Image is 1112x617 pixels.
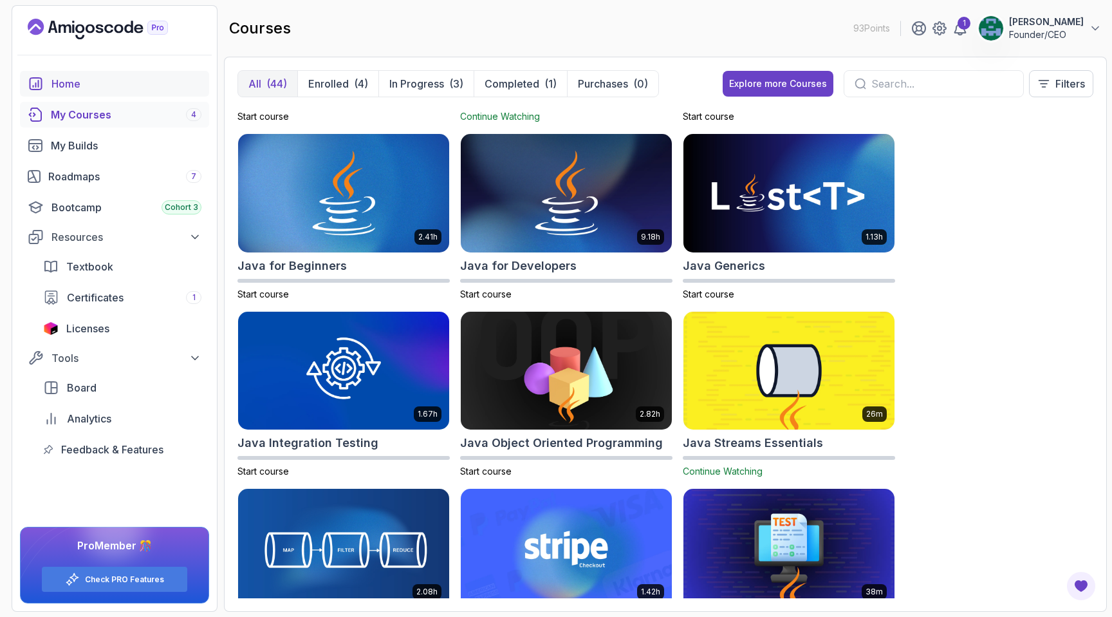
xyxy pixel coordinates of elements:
[460,111,540,122] span: Continue Watching
[67,290,124,305] span: Certificates
[67,411,111,426] span: Analytics
[683,434,823,452] h2: Java Streams Essentials
[308,76,349,91] p: Enrolled
[729,77,827,90] div: Explore more Courses
[683,111,734,122] span: Start course
[544,76,557,91] div: (1)
[51,76,201,91] div: Home
[578,76,628,91] p: Purchases
[35,437,209,462] a: feedback
[418,232,438,242] p: 2.41h
[460,257,577,275] h2: Java for Developers
[978,15,1102,41] button: user profile image[PERSON_NAME]Founder/CEO
[416,587,438,597] p: 2.08h
[237,434,378,452] h2: Java Integration Testing
[567,71,658,97] button: Purchases(0)
[683,289,734,299] span: Start course
[266,76,287,91] div: (44)
[853,22,890,35] p: 93 Points
[237,289,289,299] span: Start course
[51,229,201,245] div: Resources
[1029,70,1093,97] button: Filters
[683,311,895,479] a: Java Streams Essentials card26mJava Streams EssentialsContinue Watching
[683,489,894,607] img: Java Unit Testing Essentials card
[192,292,196,303] span: 1
[866,409,883,419] p: 26m
[35,285,209,310] a: certificates
[460,466,512,477] span: Start course
[20,225,209,249] button: Resources
[238,71,297,97] button: All(44)
[485,76,539,91] p: Completed
[461,312,672,430] img: Java Object Oriented Programming card
[237,257,347,275] h2: Java for Beginners
[979,16,1003,41] img: user profile image
[61,442,163,457] span: Feedback & Features
[683,257,765,275] h2: Java Generics
[683,312,894,430] img: Java Streams Essentials card
[297,71,378,97] button: Enrolled(4)
[66,259,113,274] span: Textbook
[20,346,209,370] button: Tools
[41,566,188,593] button: Check PRO Features
[35,254,209,280] a: textbook
[20,164,209,189] a: roadmaps
[48,169,201,184] div: Roadmaps
[67,380,97,395] span: Board
[866,232,883,242] p: 1.13h
[165,202,198,213] span: Cohort 3
[237,466,289,477] span: Start course
[20,133,209,158] a: builds
[238,312,449,430] img: Java Integration Testing card
[51,107,201,122] div: My Courses
[1066,571,1097,602] button: Open Feedback Button
[1009,28,1084,41] p: Founder/CEO
[461,489,672,607] img: Stripe Checkout card
[461,134,672,252] img: Java for Developers card
[952,21,968,36] a: 1
[871,76,1013,91] input: Search...
[85,574,164,585] a: Check PRO Features
[238,134,449,252] img: Java for Beginners card
[51,138,201,153] div: My Builds
[460,289,512,299] span: Start course
[641,232,660,242] p: 9.18h
[191,109,196,120] span: 4
[51,350,201,366] div: Tools
[66,321,109,336] span: Licenses
[28,19,198,39] a: Landing page
[1009,15,1084,28] p: [PERSON_NAME]
[683,134,894,252] img: Java Generics card
[229,18,291,39] h2: courses
[51,200,201,215] div: Bootcamp
[460,434,663,452] h2: Java Object Oriented Programming
[191,171,196,182] span: 7
[378,71,474,97] button: In Progress(3)
[354,76,368,91] div: (4)
[35,375,209,401] a: board
[866,587,883,597] p: 38m
[43,322,59,335] img: jetbrains icon
[640,409,660,419] p: 2.82h
[723,71,833,97] button: Explore more Courses
[35,406,209,432] a: analytics
[683,466,763,477] span: Continue Watching
[248,76,261,91] p: All
[449,76,463,91] div: (3)
[20,195,209,220] a: bootcamp
[418,409,438,419] p: 1.67h
[237,111,289,122] span: Start course
[474,71,567,97] button: Completed(1)
[389,76,444,91] p: In Progress
[238,489,449,607] img: Java Streams card
[633,76,648,91] div: (0)
[20,71,209,97] a: home
[641,587,660,597] p: 1.42h
[1055,76,1085,91] p: Filters
[958,17,970,30] div: 1
[35,316,209,341] a: licenses
[20,102,209,128] a: courses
